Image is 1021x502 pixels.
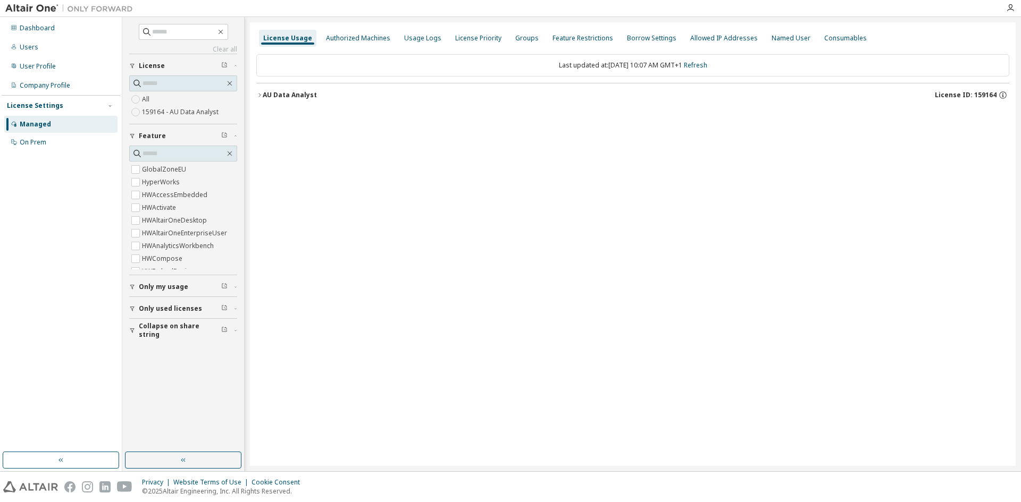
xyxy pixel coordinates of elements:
a: Refresh [684,61,707,70]
div: Consumables [824,34,867,42]
div: Last updated at: [DATE] 10:07 AM GMT+1 [256,54,1009,76]
label: HWAltairOneEnterpriseUser [142,227,229,240]
a: Clear all [129,45,237,54]
button: Only used licenses [129,297,237,320]
div: User Profile [20,62,56,71]
span: Feature [139,132,166,140]
div: Allowed IP Addresses [690,34,758,42]
div: Borrow Settings [627,34,676,42]
div: Named User [772,34,810,42]
label: HWAltairOneDesktop [142,214,209,227]
label: HWCompose [142,252,185,265]
img: altair_logo.svg [3,481,58,492]
div: Users [20,43,38,52]
button: Feature [129,124,237,148]
p: © 2025 Altair Engineering, Inc. All Rights Reserved. [142,487,306,496]
div: Usage Logs [404,34,441,42]
button: Only my usage [129,275,237,299]
div: On Prem [20,138,46,147]
label: HyperWorks [142,176,182,189]
span: Clear filter [221,304,228,313]
label: 159164 - AU Data Analyst [142,106,221,118]
div: License Usage [263,34,312,42]
span: Clear filter [221,326,228,335]
label: HWEmbedBasic [142,265,192,278]
span: Clear filter [221,62,228,70]
div: Feature Restrictions [553,34,613,42]
span: License ID: 159164 [935,91,997,99]
div: Cookie Consent [252,478,306,487]
div: Dashboard [20,24,55,32]
span: Only used licenses [139,304,202,313]
button: AU Data AnalystLicense ID: 159164 [256,83,1009,107]
span: Only my usage [139,283,188,291]
div: Website Terms of Use [173,478,252,487]
div: AU Data Analyst [263,91,317,99]
img: facebook.svg [64,481,76,492]
label: GlobalZoneEU [142,163,188,176]
label: HWActivate [142,201,178,214]
span: Collapse on share string [139,322,221,339]
img: Altair One [5,3,138,14]
img: linkedin.svg [99,481,111,492]
label: HWAnalyticsWorkbench [142,240,216,252]
span: Clear filter [221,283,228,291]
button: License [129,54,237,78]
span: Clear filter [221,132,228,140]
span: License [139,62,165,70]
div: License Priority [455,34,501,42]
label: HWAccessEmbedded [142,189,210,201]
div: Authorized Machines [326,34,390,42]
img: youtube.svg [117,481,132,492]
div: Privacy [142,478,173,487]
button: Collapse on share string [129,319,237,342]
img: instagram.svg [82,481,93,492]
div: Groups [515,34,539,42]
div: License Settings [7,101,63,110]
label: All [142,93,152,106]
div: Company Profile [20,81,70,90]
div: Managed [20,120,51,129]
